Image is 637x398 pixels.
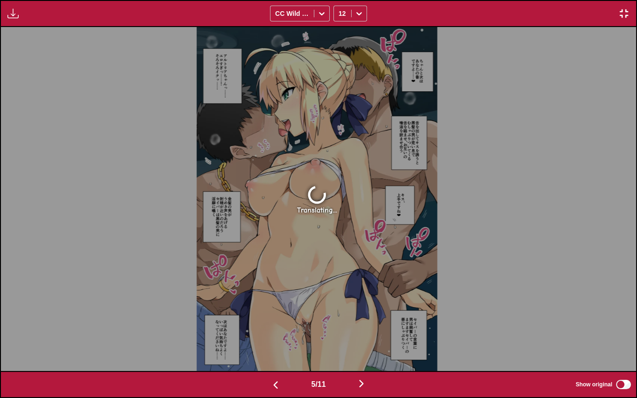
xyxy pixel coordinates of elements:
span: 5 / 11 [311,380,325,389]
div: Translating... [297,206,337,214]
input: Show original [616,380,631,389]
img: Download translated images [7,8,19,19]
img: Loading [306,184,328,206]
span: Show original [575,381,612,388]
img: Next page [356,378,367,389]
img: Previous page [270,379,281,391]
